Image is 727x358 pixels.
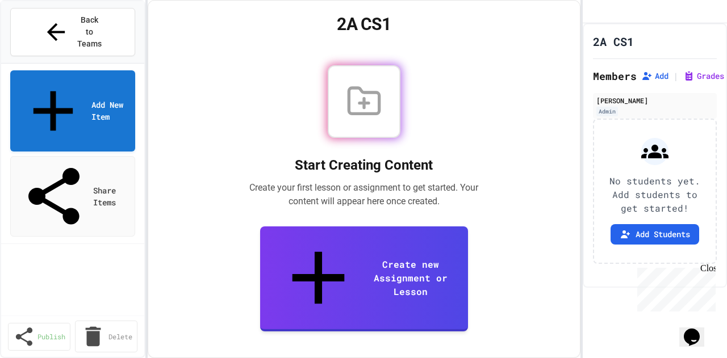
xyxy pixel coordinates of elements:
[162,14,566,35] h1: 2A CS1
[593,68,637,84] h2: Members
[5,5,78,72] div: Chat with us now!Close
[10,156,135,237] a: Share Items
[76,14,103,50] span: Back to Teams
[641,70,668,82] button: Add
[596,95,713,106] div: [PERSON_NAME]
[237,181,491,208] p: Create your first lesson or assignment to get started. Your content will appear here once created.
[603,174,707,215] p: No students yet. Add students to get started!
[593,33,634,49] h1: 2A CS1
[633,263,716,311] iframe: chat widget
[683,70,724,82] button: Grades
[596,107,618,116] div: Admin
[679,313,716,347] iframe: chat widget
[673,69,679,83] span: |
[10,70,135,151] a: Add New Item
[75,321,137,352] a: Delete
[8,323,70,351] a: Publish
[611,224,699,245] button: Add Students
[260,226,468,331] a: Create new Assignment or Lesson
[237,156,491,174] h2: Start Creating Content
[10,8,135,56] button: Back to Teams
